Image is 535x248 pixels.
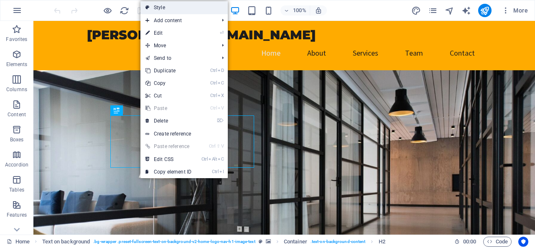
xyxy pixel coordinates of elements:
[461,5,471,15] button: text_generator
[140,128,228,140] a: Create reference
[9,187,24,193] p: Tables
[201,156,208,162] i: Ctrl
[6,86,27,93] p: Columns
[140,140,196,153] a: Ctrl⇧VPaste reference
[480,6,489,15] i: Publish
[463,237,476,247] span: 00 00
[502,6,528,15] span: More
[478,4,492,17] button: publish
[219,169,224,174] i: I
[445,5,455,15] button: navigator
[210,80,217,86] i: Ctrl
[8,111,26,118] p: Content
[140,115,196,127] a: ⌦Delete
[119,5,129,15] button: reload
[140,166,196,178] a: CtrlICopy element ID
[93,237,255,247] span: . bg-wrapper .preset-fullscreen-text-on-background-v2-home-logo-nav-h1-image-text
[140,14,215,27] span: Add content
[140,1,228,14] a: Style
[428,5,438,15] button: pages
[259,239,262,244] i: This element is a customizable preset
[42,237,90,247] span: Click to select. Double-click to edit
[518,237,528,247] button: Usercentrics
[218,105,224,111] i: V
[280,5,310,15] button: 100%
[221,143,224,149] i: V
[428,6,438,15] i: Pages (Ctrl+Alt+S)
[120,6,129,15] i: Reload page
[483,237,512,247] button: Code
[461,6,471,15] i: AI Writer
[218,156,224,162] i: C
[379,237,385,247] span: Click to select. Double-click to edit
[315,7,322,14] i: On resize automatically adjust zoom level to fit chosen device.
[140,64,196,77] a: CtrlDDuplicate
[218,68,224,73] i: D
[10,136,24,143] p: Boxes
[210,68,217,73] i: Ctrl
[293,5,306,15] h6: 100%
[210,105,217,111] i: Ctrl
[209,156,217,162] i: Alt
[140,77,196,89] a: CtrlCCopy
[7,212,27,218] p: Features
[6,61,28,68] p: Elements
[469,238,470,245] span: :
[140,89,196,102] a: CtrlXCut
[7,237,30,247] a: Click to cancel selection. Double-click to open Pages
[487,237,508,247] span: Code
[218,80,224,86] i: C
[5,161,28,168] p: Accordion
[209,143,216,149] i: Ctrl
[210,93,217,98] i: Ctrl
[140,153,196,166] a: CtrlAltCEdit CSS
[498,4,531,17] button: More
[454,237,476,247] h6: Session time
[102,5,112,15] button: Click here to leave preview mode and continue editing
[6,36,27,43] p: Favorites
[140,39,215,52] span: Move
[140,27,196,39] a: ⏎Edit
[140,102,196,115] a: CtrlVPaste
[217,143,220,149] i: ⇧
[411,5,421,15] button: design
[212,169,219,174] i: Ctrl
[220,30,224,36] i: ⏎
[140,52,215,64] a: Send to
[311,237,366,247] span: . text-on-background-content
[411,6,421,15] i: Design (Ctrl+Alt+Y)
[42,237,385,247] nav: breadcrumb
[217,118,224,123] i: ⌦
[284,237,307,247] span: Click to select. Double-click to edit
[218,93,224,98] i: X
[266,239,271,244] i: This element contains a background
[445,6,454,15] i: Navigator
